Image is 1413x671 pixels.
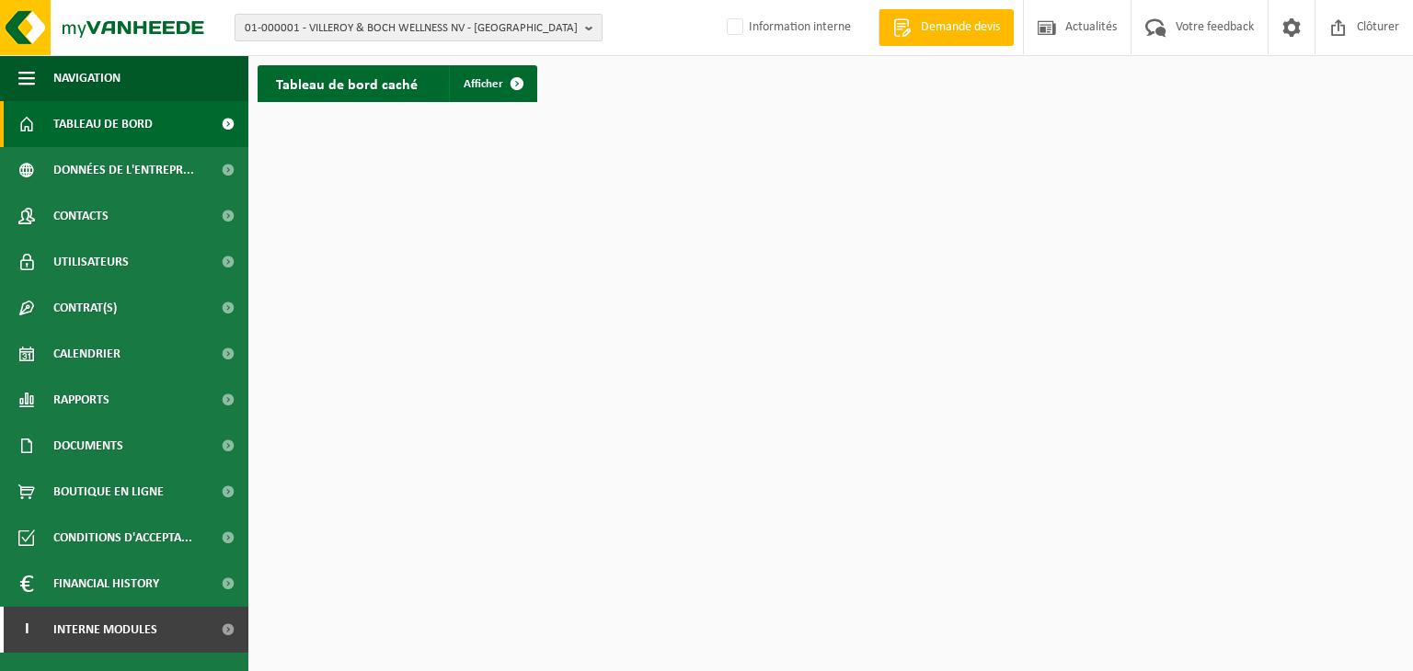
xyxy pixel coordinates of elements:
[723,14,851,41] label: Information interne
[18,607,35,653] span: I
[53,561,159,607] span: Financial History
[53,331,121,377] span: Calendrier
[53,55,121,101] span: Navigation
[53,285,117,331] span: Contrat(s)
[53,607,157,653] span: Interne modules
[53,469,164,515] span: Boutique en ligne
[464,78,503,90] span: Afficher
[916,18,1005,37] span: Demande devis
[53,193,109,239] span: Contacts
[53,147,194,193] span: Données de l'entrepr...
[449,65,535,102] a: Afficher
[53,377,109,423] span: Rapports
[53,515,192,561] span: Conditions d'accepta...
[235,14,603,41] button: 01-000001 - VILLEROY & BOCH WELLNESS NV - [GEOGRAPHIC_DATA]
[879,9,1014,46] a: Demande devis
[258,65,436,101] h2: Tableau de bord caché
[245,15,578,42] span: 01-000001 - VILLEROY & BOCH WELLNESS NV - [GEOGRAPHIC_DATA]
[53,101,153,147] span: Tableau de bord
[53,239,129,285] span: Utilisateurs
[53,423,123,469] span: Documents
